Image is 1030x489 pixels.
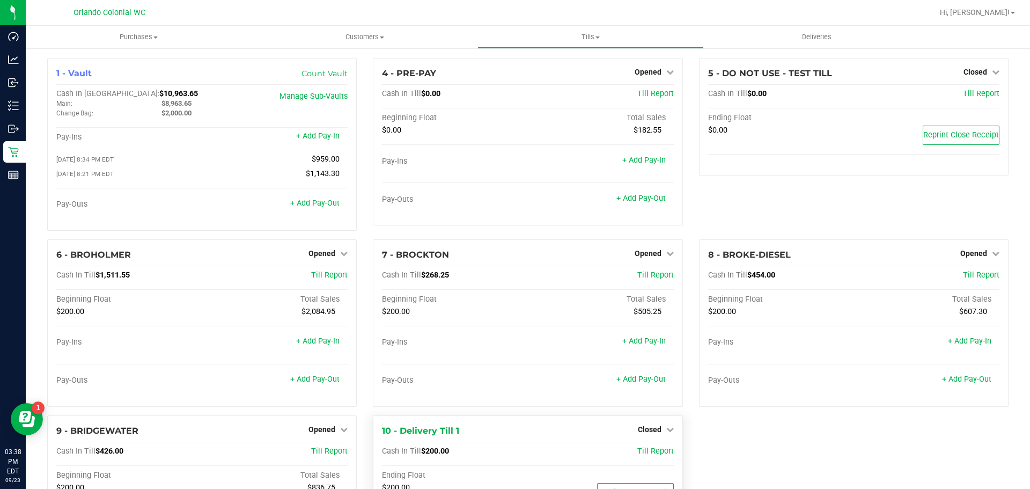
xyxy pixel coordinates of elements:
[306,169,340,178] span: $1,143.30
[95,447,123,456] span: $426.00
[477,26,703,48] a: Tills
[26,26,252,48] a: Purchases
[56,307,84,316] span: $200.00
[56,471,202,480] div: Beginning Float
[382,426,459,436] span: 10 - Delivery Till 1
[923,130,999,140] span: Reprint Close Receipt
[311,447,348,456] span: Till Report
[382,126,401,135] span: $0.00
[296,132,340,141] a: + Add Pay-In
[940,8,1010,17] span: Hi, [PERSON_NAME]!
[634,307,661,316] span: $505.25
[708,376,854,385] div: Pay-Outs
[963,271,999,280] a: Till Report
[95,271,130,280] span: $1,511.55
[56,133,202,142] div: Pay-Ins
[56,250,131,260] span: 6 - BROHOLMER
[708,126,727,135] span: $0.00
[616,375,666,384] a: + Add Pay-Out
[528,295,674,304] div: Total Sales
[8,170,19,180] inline-svg: Reports
[8,77,19,88] inline-svg: Inbound
[637,271,674,280] a: Till Report
[161,99,192,107] span: $8,963.65
[8,100,19,111] inline-svg: Inventory
[382,295,528,304] div: Beginning Float
[635,249,661,258] span: Opened
[923,126,999,145] button: Reprint Close Receipt
[708,338,854,347] div: Pay-Ins
[308,249,335,258] span: Opened
[252,26,477,48] a: Customers
[528,113,674,123] div: Total Sales
[708,89,747,98] span: Cash In Till
[708,307,736,316] span: $200.00
[301,69,348,78] a: Count Vault
[421,447,449,456] span: $200.00
[963,68,987,76] span: Closed
[382,68,436,78] span: 4 - PRE-PAY
[32,402,45,414] iframe: Resource center unread badge
[747,89,767,98] span: $0.00
[421,89,440,98] span: $0.00
[382,250,449,260] span: 7 - BROCKTON
[159,89,198,98] span: $10,963.65
[56,338,202,347] div: Pay-Ins
[308,425,335,434] span: Opened
[311,271,348,280] a: Till Report
[959,307,987,316] span: $607.30
[622,156,666,165] a: + Add Pay-In
[854,295,999,304] div: Total Sales
[788,32,846,42] span: Deliveries
[478,32,703,42] span: Tills
[637,447,674,456] a: Till Report
[382,157,528,166] div: Pay-Ins
[56,295,202,304] div: Beginning Float
[279,92,348,101] a: Manage Sub-Vaults
[202,471,348,480] div: Total Sales
[26,32,252,42] span: Purchases
[5,476,21,484] p: 09/23
[382,307,410,316] span: $200.00
[708,68,832,78] span: 5 - DO NOT USE - TEST TILL
[382,376,528,385] div: Pay-Outs
[56,100,72,107] span: Main:
[708,271,747,280] span: Cash In Till
[8,147,19,157] inline-svg: Retail
[301,307,335,316] span: $2,084.95
[8,54,19,65] inline-svg: Analytics
[634,126,661,135] span: $182.55
[963,89,999,98] a: Till Report
[8,123,19,134] inline-svg: Outbound
[637,89,674,98] a: Till Report
[382,113,528,123] div: Beginning Float
[56,68,92,78] span: 1 - Vault
[56,170,114,178] span: [DATE] 8:21 PM EDT
[708,113,854,123] div: Ending Float
[960,249,987,258] span: Opened
[616,194,666,203] a: + Add Pay-Out
[635,68,661,76] span: Opened
[382,471,528,480] div: Ending Float
[290,199,340,208] a: + Add Pay-Out
[56,447,95,456] span: Cash In Till
[421,271,449,280] span: $268.25
[252,32,477,42] span: Customers
[312,155,340,164] span: $959.00
[296,337,340,346] a: + Add Pay-In
[202,295,348,304] div: Total Sales
[747,271,775,280] span: $454.00
[56,271,95,280] span: Cash In Till
[56,200,202,209] div: Pay-Outs
[948,337,991,346] a: + Add Pay-In
[5,447,21,476] p: 03:38 PM EDT
[8,31,19,42] inline-svg: Dashboard
[382,338,528,347] div: Pay-Ins
[161,109,192,117] span: $2,000.00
